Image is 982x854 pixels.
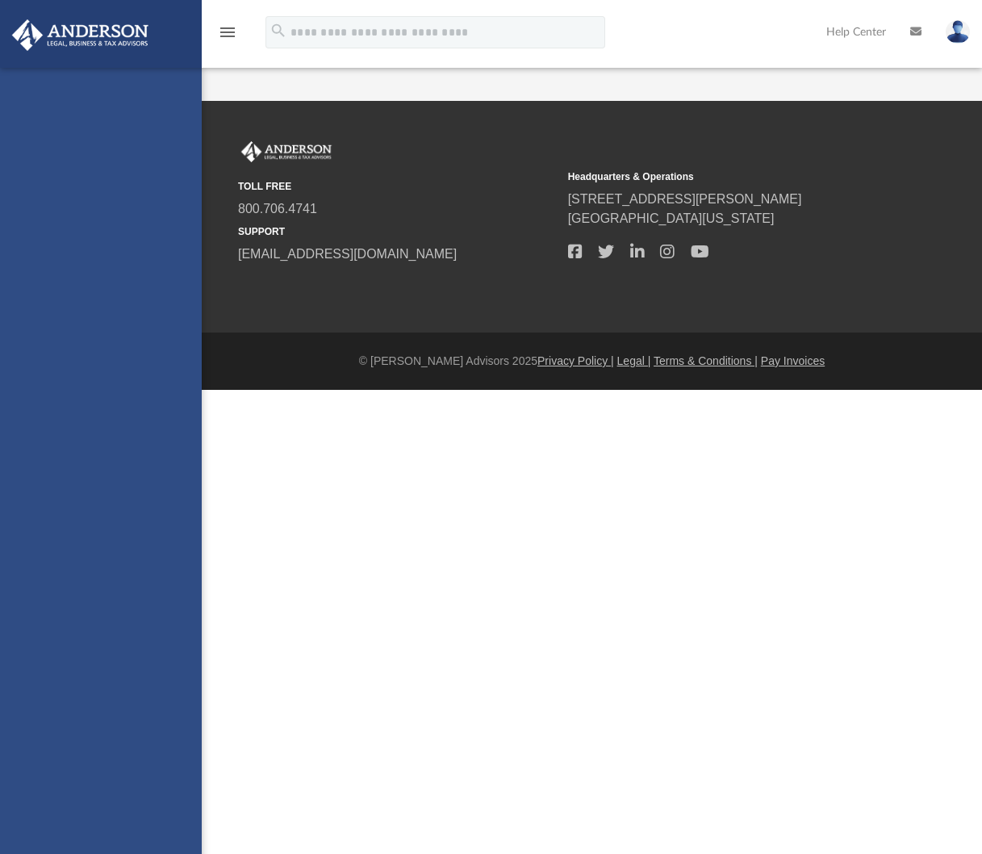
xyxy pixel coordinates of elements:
[238,141,335,162] img: Anderson Advisors Platinum Portal
[761,354,825,367] a: Pay Invoices
[202,353,982,370] div: © [PERSON_NAME] Advisors 2025
[617,354,651,367] a: Legal |
[568,211,775,225] a: [GEOGRAPHIC_DATA][US_STATE]
[537,354,614,367] a: Privacy Policy |
[218,31,237,42] a: menu
[568,170,887,184] small: Headquarters & Operations
[946,20,970,44] img: User Pic
[238,179,557,194] small: TOLL FREE
[238,202,317,216] a: 800.706.4741
[7,19,153,51] img: Anderson Advisors Platinum Portal
[238,247,457,261] a: [EMAIL_ADDRESS][DOMAIN_NAME]
[238,224,557,239] small: SUPPORT
[568,192,802,206] a: [STREET_ADDRESS][PERSON_NAME]
[270,22,287,40] i: search
[654,354,758,367] a: Terms & Conditions |
[218,23,237,42] i: menu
